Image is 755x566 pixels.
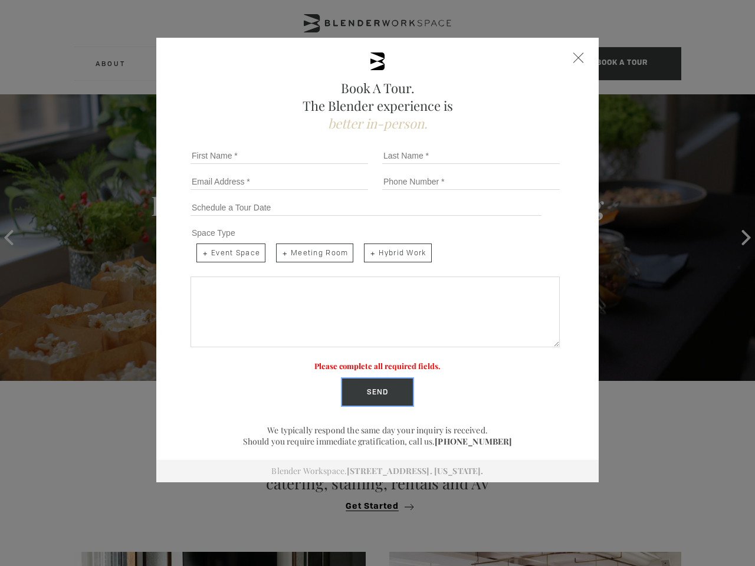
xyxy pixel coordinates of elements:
[192,228,235,238] span: Space Type
[364,243,431,262] span: Hybrid Work
[186,79,569,132] h2: Book A Tour. The Blender experience is
[186,424,569,436] p: We typically respond the same day your inquiry is received.
[186,436,569,447] p: Should you require immediate gratification, call us.
[191,147,368,164] input: First Name *
[276,243,353,262] span: Meeting Room
[328,114,428,132] span: better in-person.
[314,361,441,371] label: Please complete all required fields.
[573,52,584,63] div: Close form
[342,379,413,406] input: Send
[196,243,265,262] span: Event Space
[435,436,512,447] a: [PHONE_NUMBER]
[382,173,560,190] input: Phone Number *
[347,465,483,476] a: [STREET_ADDRESS]. [US_STATE].
[156,460,599,482] div: Blender Workspace.
[382,147,560,164] input: Last Name *
[191,173,368,190] input: Email Address *
[191,199,541,216] input: Schedule a Tour Date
